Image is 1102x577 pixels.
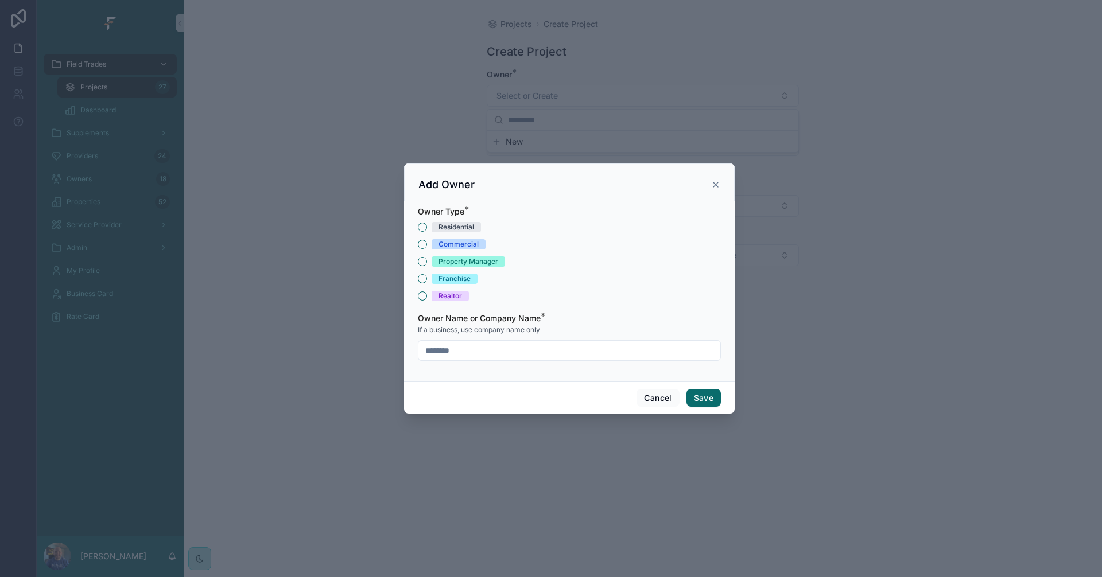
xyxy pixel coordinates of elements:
button: Save [686,389,721,407]
button: Cancel [637,389,679,407]
h3: Add Owner [418,178,475,192]
div: Commercial [439,239,479,249]
span: Owner Type [418,206,464,216]
span: Owner Name or Company Name [418,313,541,323]
div: Residential [439,222,474,232]
span: If a business, use company name only [418,325,540,334]
div: Realtor [439,291,462,301]
div: Franchise [439,274,471,284]
div: Property Manager [439,256,498,267]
